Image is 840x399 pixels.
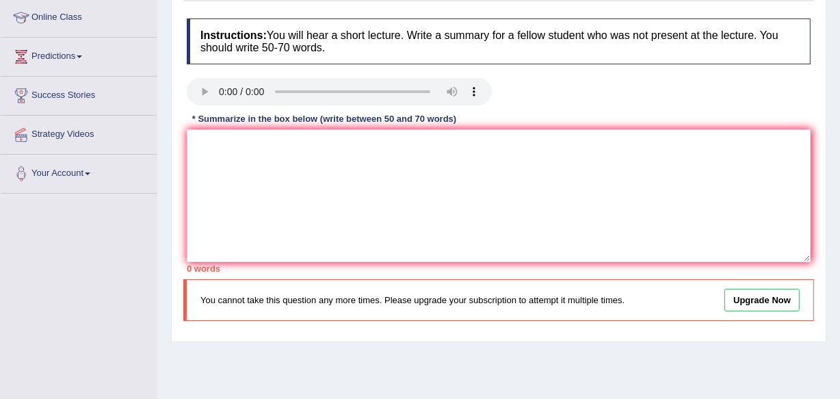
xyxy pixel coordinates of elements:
[1,77,157,111] a: Success Stories
[187,112,462,125] div: * Summarize in the box below (write between 50 and 70 words)
[200,29,267,41] b: Instructions:
[724,289,800,311] a: Upgrade Now
[1,155,157,189] a: Your Account
[187,18,811,64] h4: You will hear a short lecture. Write a summary for a fellow student who was not present at the le...
[187,262,811,275] div: 0 words
[200,294,650,307] p: You cannot take this question any more times. Please upgrade your subscription to attempt it mult...
[1,116,157,150] a: Strategy Videos
[1,38,157,72] a: Predictions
